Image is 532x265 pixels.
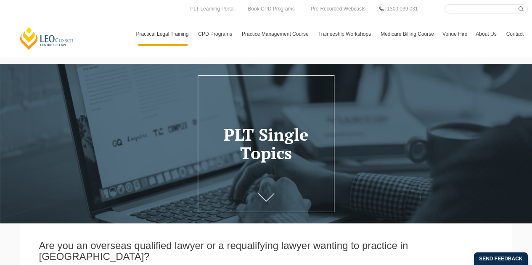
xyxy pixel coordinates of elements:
[238,22,314,46] a: Practice Management Course
[194,22,238,46] a: CPD Programs
[132,22,194,46] a: Practical Legal Training
[39,240,493,262] h2: Are you an overseas qualified lawyer or a requalifying lawyer wanting to practice in [GEOGRAPHIC_...
[202,125,330,162] h1: PLT Single Topics
[314,22,376,46] a: Traineeship Workshops
[502,22,528,46] a: Contact
[376,22,438,46] a: Medicare Billing Course
[309,4,368,13] a: Pre-Recorded Webcasts
[246,4,296,13] a: Book CPD Programs
[387,6,418,12] span: 1300 039 031
[19,26,75,50] a: [PERSON_NAME] Centre for Law
[385,4,420,13] a: 1300 039 031
[438,22,471,46] a: Venue Hire
[188,4,237,13] a: PLT Learning Portal
[471,22,502,46] a: About Us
